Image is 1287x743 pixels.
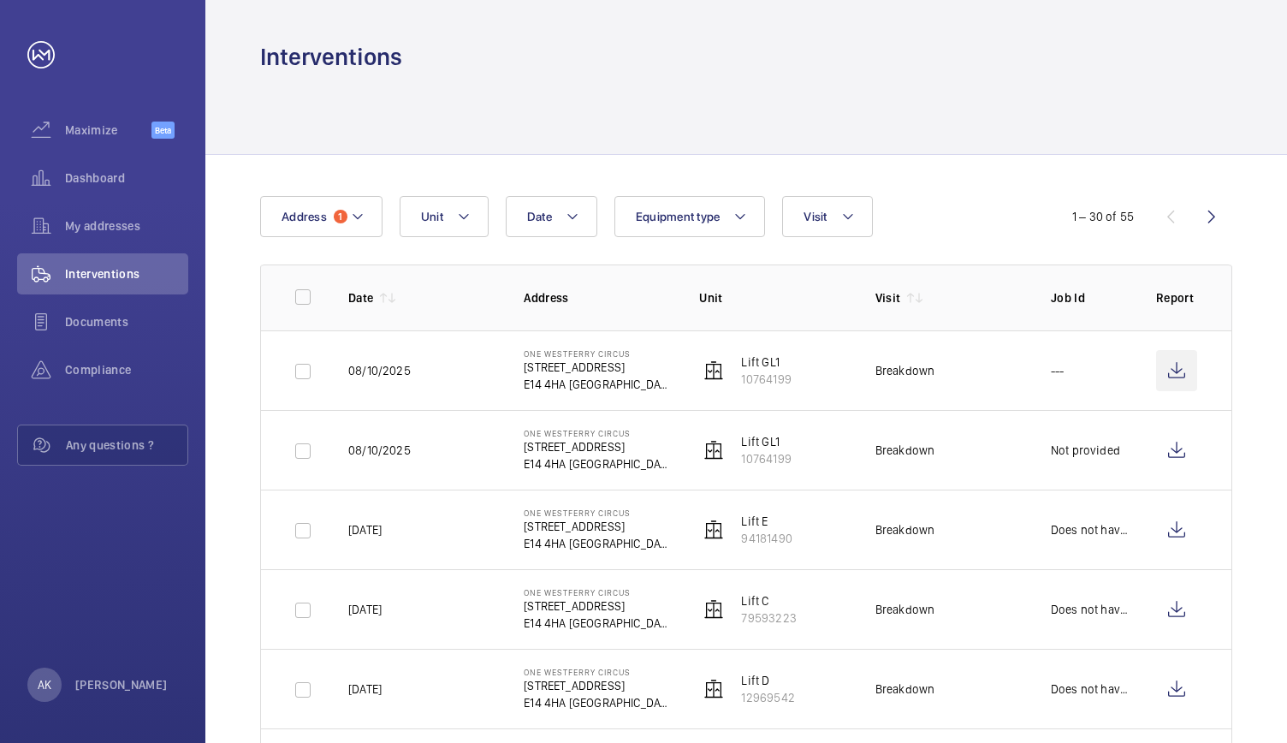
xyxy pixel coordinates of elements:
[334,210,347,223] span: 1
[1051,681,1129,698] p: Does not have one
[524,508,672,518] p: One Westferry Circus
[703,360,724,381] img: elevator.svg
[741,371,791,388] p: 10764199
[524,667,672,677] p: One Westferry Circus
[66,437,187,454] span: Any questions ?
[348,442,411,459] p: 08/10/2025
[524,597,672,615] p: [STREET_ADDRESS]
[741,530,792,547] p: 94181490
[741,689,794,706] p: 12969542
[348,289,373,306] p: Date
[741,513,792,530] p: Lift E
[400,196,489,237] button: Unit
[636,210,721,223] span: Equipment type
[741,354,791,371] p: Lift GL1
[703,440,724,461] img: elevator.svg
[260,41,402,73] h1: Interventions
[614,196,766,237] button: Equipment type
[65,217,188,235] span: My addresses
[524,289,672,306] p: Address
[524,587,672,597] p: One Westferry Circus
[1072,208,1134,225] div: 1 – 30 of 55
[741,450,791,467] p: 10764199
[875,289,901,306] p: Visit
[1051,362,1065,379] p: ---
[524,455,672,473] p: E14 4HA [GEOGRAPHIC_DATA]
[527,210,552,223] span: Date
[75,676,168,693] p: [PERSON_NAME]
[260,196,383,237] button: Address1
[65,122,151,139] span: Maximize
[524,428,672,438] p: One Westferry Circus
[875,362,935,379] div: Breakdown
[1051,289,1129,306] p: Job Id
[524,438,672,455] p: [STREET_ADDRESS]
[421,210,443,223] span: Unit
[38,676,51,693] p: AK
[524,535,672,552] p: E14 4HA [GEOGRAPHIC_DATA]
[348,362,411,379] p: 08/10/2025
[703,679,724,699] img: elevator.svg
[741,433,791,450] p: Lift GL1
[524,677,672,694] p: [STREET_ADDRESS]
[782,196,872,237] button: Visit
[1051,521,1129,538] p: Does not have one
[524,359,672,376] p: [STREET_ADDRESS]
[741,592,796,609] p: Lift C
[804,210,827,223] span: Visit
[875,521,935,538] div: Breakdown
[65,265,188,282] span: Interventions
[65,169,188,187] span: Dashboard
[65,313,188,330] span: Documents
[65,361,188,378] span: Compliance
[741,609,796,627] p: 79593223
[282,210,327,223] span: Address
[524,376,672,393] p: E14 4HA [GEOGRAPHIC_DATA]
[875,681,935,698] div: Breakdown
[524,615,672,632] p: E14 4HA [GEOGRAPHIC_DATA]
[1051,442,1120,459] p: Not provided
[741,672,794,689] p: Lift D
[875,442,935,459] div: Breakdown
[703,599,724,620] img: elevator.svg
[524,348,672,359] p: One Westferry Circus
[506,196,597,237] button: Date
[348,681,382,698] p: [DATE]
[1051,601,1129,618] p: Does not have one
[703,520,724,540] img: elevator.svg
[348,601,382,618] p: [DATE]
[1156,289,1197,306] p: Report
[151,122,175,139] span: Beta
[524,694,672,711] p: E14 4HA [GEOGRAPHIC_DATA]
[348,521,382,538] p: [DATE]
[524,518,672,535] p: [STREET_ADDRESS]
[699,289,847,306] p: Unit
[875,601,935,618] div: Breakdown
